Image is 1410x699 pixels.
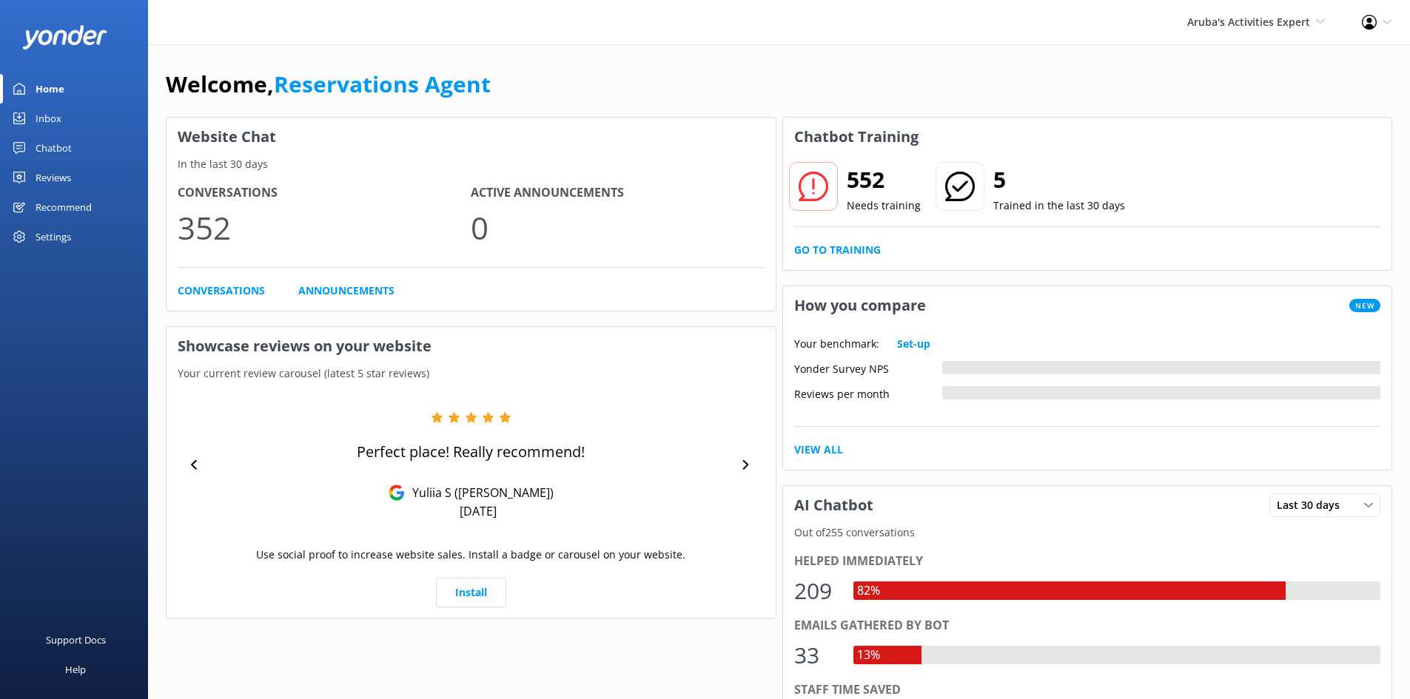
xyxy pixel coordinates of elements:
[794,442,843,458] a: View All
[36,133,72,163] div: Chatbot
[167,156,776,172] p: In the last 30 days
[166,67,491,102] h1: Welcome,
[783,286,937,325] h3: How you compare
[36,222,71,251] div: Settings
[36,163,71,192] div: Reviews
[460,503,497,519] p: [DATE]
[794,242,881,258] a: Go to Training
[436,578,506,607] a: Install
[471,203,764,252] p: 0
[794,638,839,673] div: 33
[167,327,776,365] h3: Showcase reviews on your website
[993,162,1125,197] h2: 5
[471,183,764,203] h4: Active Announcements
[178,203,471,252] p: 352
[1187,15,1310,29] span: Aruba's Activities Expert
[298,283,395,299] a: Announcements
[794,386,942,399] div: Reviews per month
[65,655,86,684] div: Help
[794,361,942,374] div: Yonder Survey NPS
[178,283,265,299] a: Conversations
[1349,299,1380,312] span: New
[405,484,554,501] p: Yuliia S ([PERSON_NAME])
[36,104,61,133] div: Inbox
[783,524,1392,541] p: Out of 255 conversations
[46,625,106,655] div: Support Docs
[853,646,884,665] div: 13%
[794,573,839,609] div: 209
[167,118,776,156] h3: Website Chat
[993,197,1125,214] p: Trained in the last 30 days
[274,69,491,99] a: Reservations Agent
[1277,497,1349,513] span: Last 30 days
[256,547,685,563] p: Use social proof to increase website sales. Install a badge or carousel on your website.
[783,486,884,524] h3: AI Chatbot
[36,74,64,104] div: Home
[167,365,776,382] p: Your current review carousel (latest 5 star reviews)
[178,183,471,203] h4: Conversations
[794,336,879,352] p: Your benchmark:
[36,192,92,222] div: Recommend
[357,442,585,462] p: Perfect place! Really recommend!
[853,581,884,601] div: 82%
[847,162,921,197] h2: 552
[847,197,921,214] p: Needs training
[897,336,930,352] a: Set-up
[22,25,107,50] img: yonder-white-logo.png
[389,484,405,501] img: Google Reviews
[794,552,1381,571] div: Helped immediately
[783,118,930,156] h3: Chatbot Training
[794,616,1381,635] div: Emails gathered by bot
